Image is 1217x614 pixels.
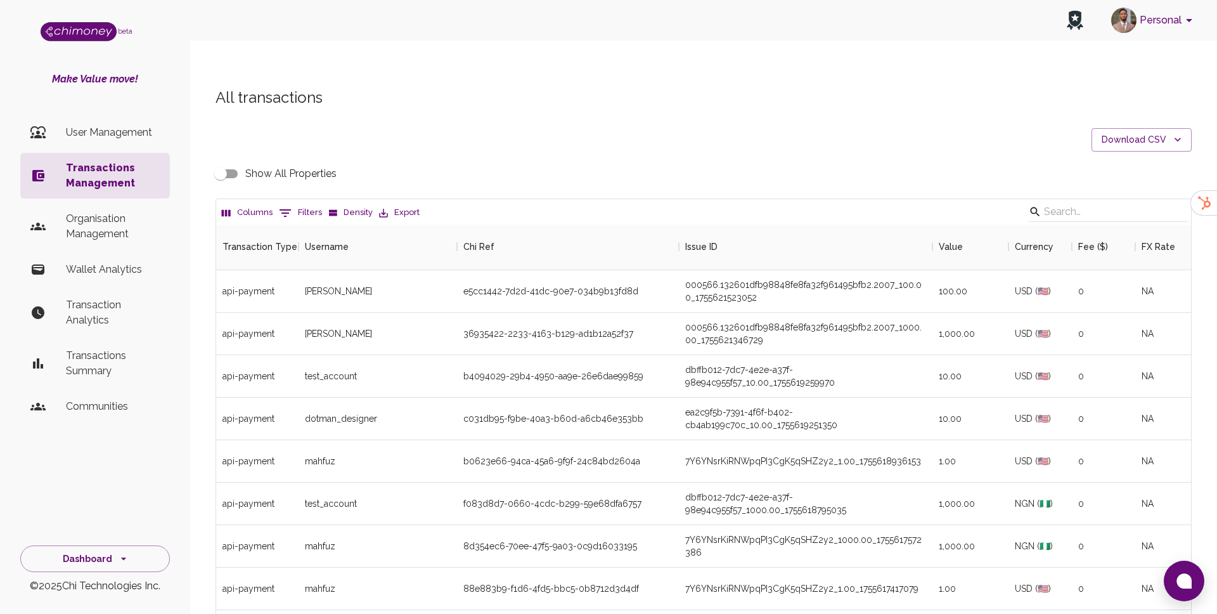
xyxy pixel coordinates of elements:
[1106,4,1202,37] button: account of current user
[1008,440,1072,483] div: USD (🇺🇸)
[1135,440,1199,483] div: NA
[216,483,299,525] div: api-payment
[66,125,160,140] p: User Management
[216,270,299,313] div: api-payment
[1044,202,1169,222] input: Search…
[66,262,160,277] p: Wallet Analytics
[1029,202,1188,225] div: Search
[222,224,297,270] div: Transaction Type
[305,582,335,595] span: mahfuz
[463,497,641,510] div: f083d8d7-0660-4cdc-b299-59e68dfa6757
[463,285,638,297] div: e5cc1442-7d2d-41dc-90e7-034b9b13fd8d
[1072,568,1135,610] div: 0
[245,166,337,181] span: Show All Properties
[216,224,299,270] div: Transaction Type
[1008,525,1072,568] div: NGN (🇳🇬)
[457,224,679,270] div: Chi Ref
[216,440,299,483] div: api-payment
[1008,483,1072,525] div: NGN (🇳🇬)
[305,327,372,340] span: [PERSON_NAME]
[1091,128,1192,152] button: Download CSV
[305,224,349,270] div: Username
[1111,8,1137,33] img: avatar
[66,399,160,414] p: Communities
[66,297,160,328] p: Transaction Analytics
[1135,483,1199,525] div: NA
[325,203,376,223] button: Density
[216,88,1192,108] h5: All transactions
[1072,355,1135,398] div: 0
[685,406,926,431] div: ea2c9f5b-7391-4f6f-b402-cb4ab199c70c_10.00_1755619251350
[216,568,299,610] div: api-payment
[1135,270,1199,313] div: NA
[20,545,170,573] button: Dashboard
[463,412,643,425] div: c031db95-f9be-40a3-b60d-a6cb46e353bb
[66,348,160,379] p: Transactions Summary
[932,568,1008,610] div: 1.00
[463,540,637,552] div: 8d354ec6-70ee-47f5-9a03-0c9d16033195
[1008,270,1072,313] div: USD (🇺🇸)
[66,160,160,191] p: Transactions Management
[1008,398,1072,440] div: USD (🇺🇸)
[1135,525,1199,568] div: NA
[685,363,926,389] div: dbffb012-7dc7-4e2e-a37f-98e94c955f57_10.00_1755619259970
[299,224,457,270] div: Username
[1008,224,1072,270] div: Currency
[932,440,1008,483] div: 1.00
[1164,561,1204,601] button: Open chat window
[932,224,1008,270] div: Value
[1135,355,1199,398] div: NA
[463,582,639,595] div: 88e883b9-f1d6-4fd5-bbc5-0b8712d3d4df
[216,355,299,398] div: api-payment
[463,224,494,270] div: Chi Ref
[216,313,299,355] div: api-payment
[1015,224,1053,270] div: Currency
[932,398,1008,440] div: 10.00
[932,270,1008,313] div: 100.00
[1135,568,1199,610] div: NA
[118,27,132,35] span: beta
[1072,313,1135,355] div: 0
[305,540,335,552] span: mahfuz
[1135,224,1199,270] div: FX Rate
[1072,525,1135,568] div: 0
[1072,483,1135,525] div: 0
[305,285,372,297] span: [PERSON_NAME]
[305,412,377,425] span: dotman_designer
[463,455,640,467] div: b0623e66-94ca-45a6-9f9f-24c84bd2604a
[1008,355,1072,398] div: USD (🇺🇸)
[932,483,1008,525] div: 1,000.00
[463,327,633,340] div: 36935422-2233-4163-b129-ad1b12a52f37
[1072,270,1135,313] div: 0
[685,582,918,595] div: 7Y6YNsrKiRNWpqPI3CgK5qSHZ2y2_1.00_1755617417079
[1072,440,1135,483] div: 0
[685,455,921,467] div: 7Y6YNsrKiRNWpqPI3CgK5qSHZ2y2_1.00_1755618936153
[685,321,926,346] div: 000566.132601dfb98848fe8fa32f961495bfb2.2007_1000.00_1755621346729
[276,203,325,223] button: Show filters
[1135,313,1199,355] div: NA
[216,525,299,568] div: api-payment
[679,224,932,270] div: Issue ID
[219,203,276,223] button: Select columns
[305,455,335,467] span: mahfuz
[939,224,963,270] div: Value
[1008,313,1072,355] div: USD (🇺🇸)
[1008,568,1072,610] div: USD (🇺🇸)
[1072,224,1135,270] div: Fee ($)
[685,491,926,516] div: dbffb012-7dc7-4e2e-a37f-98e94c955f57_1000.00_1755618795035
[1142,224,1175,270] div: FX Rate
[305,370,357,382] span: test_account
[685,533,926,559] div: 7Y6YNsrKiRNWpqPI3CgK5qSHZ2y2_1000.00_1755617572386
[932,313,1008,355] div: 1,000.00
[305,497,357,510] span: test_account
[1072,398,1135,440] div: 0
[1135,398,1199,440] div: NA
[932,525,1008,568] div: 1,000.00
[685,224,718,270] div: Issue ID
[1078,224,1108,270] div: Fee ($)
[685,278,926,304] div: 000566.132601dfb98848fe8fa32f961495bfb2.2007_100.00_1755621523052
[376,203,423,223] button: Export
[66,211,160,242] p: Organisation Management
[463,370,643,382] div: b4094029-29b4-4950-aa9e-26e6dae99859
[932,355,1008,398] div: 10.00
